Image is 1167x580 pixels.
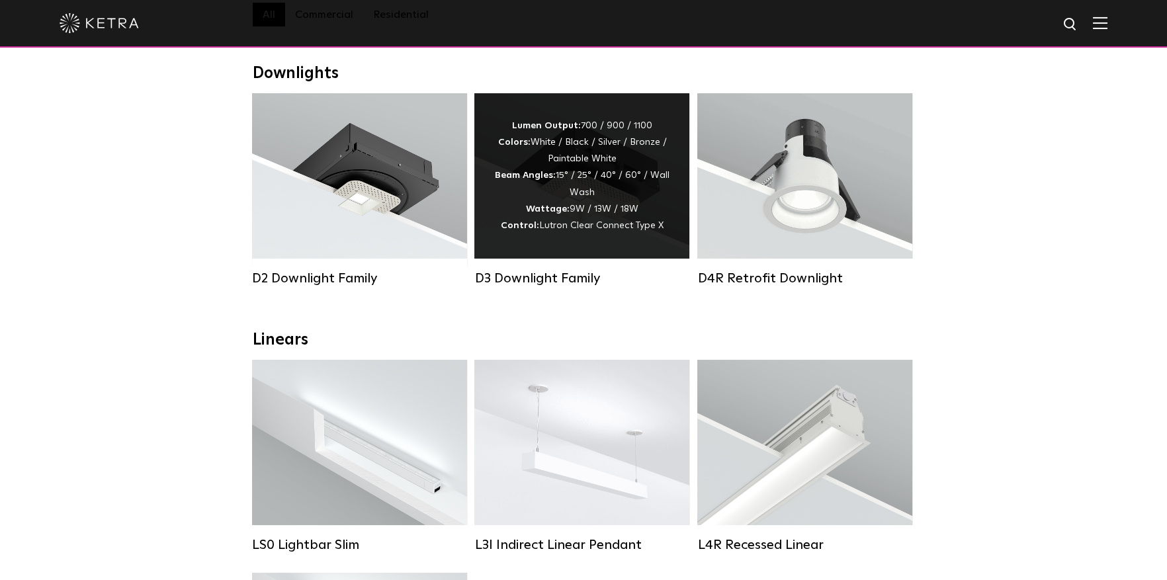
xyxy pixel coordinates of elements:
div: 700 / 900 / 1100 White / Black / Silver / Bronze / Paintable White 15° / 25° / 40° / 60° / Wall W... [494,118,670,234]
strong: Beam Angles: [495,171,556,180]
strong: Lumen Output: [512,121,581,130]
div: L3I Indirect Linear Pendant [474,537,689,553]
div: D2 Downlight Family [252,270,467,286]
div: Downlights [253,64,914,83]
div: Linears [253,331,914,350]
span: Lutron Clear Connect Type X [539,221,664,230]
img: Hamburger%20Nav.svg [1093,17,1107,29]
img: ketra-logo-2019-white [60,13,139,33]
div: D4R Retrofit Downlight [697,270,912,286]
strong: Control: [501,221,539,230]
a: D4R Retrofit Downlight Lumen Output:800Colors:White / BlackBeam Angles:15° / 25° / 40° / 60°Watta... [697,93,912,286]
img: search icon [1062,17,1079,33]
strong: Wattage: [526,204,570,214]
strong: Colors: [497,138,530,147]
div: L4R Recessed Linear [697,537,912,553]
a: D2 Downlight Family Lumen Output:1200Colors:White / Black / Gloss Black / Silver / Bronze / Silve... [252,93,467,286]
a: L4R Recessed Linear Lumen Output:400 / 600 / 800 / 1000Colors:White / BlackControl:Lutron Clear C... [697,360,912,553]
div: LS0 Lightbar Slim [252,537,467,553]
div: D3 Downlight Family [474,270,689,286]
a: D3 Downlight Family Lumen Output:700 / 900 / 1100Colors:White / Black / Silver / Bronze / Paintab... [474,93,689,286]
a: LS0 Lightbar Slim Lumen Output:200 / 350Colors:White / BlackControl:X96 Controller [252,360,467,553]
a: L3I Indirect Linear Pendant Lumen Output:400 / 600 / 800 / 1000Housing Colors:White / BlackContro... [474,360,689,553]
